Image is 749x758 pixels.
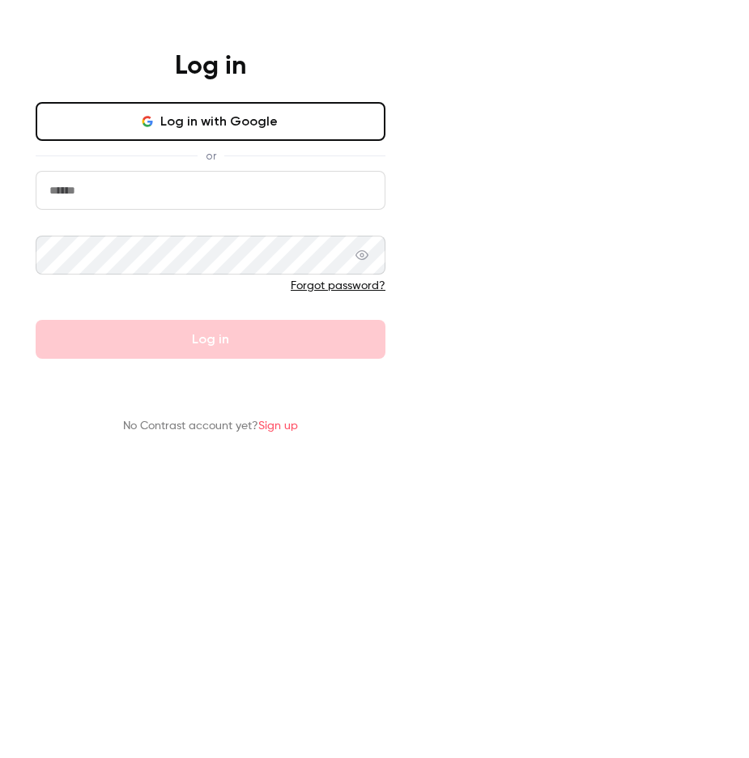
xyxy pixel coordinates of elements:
[36,102,385,141] button: Log in with Google
[291,280,385,292] a: Forgot password?
[123,418,298,435] p: No Contrast account yet?
[198,147,224,164] span: or
[175,50,246,83] h4: Log in
[258,420,298,432] a: Sign up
